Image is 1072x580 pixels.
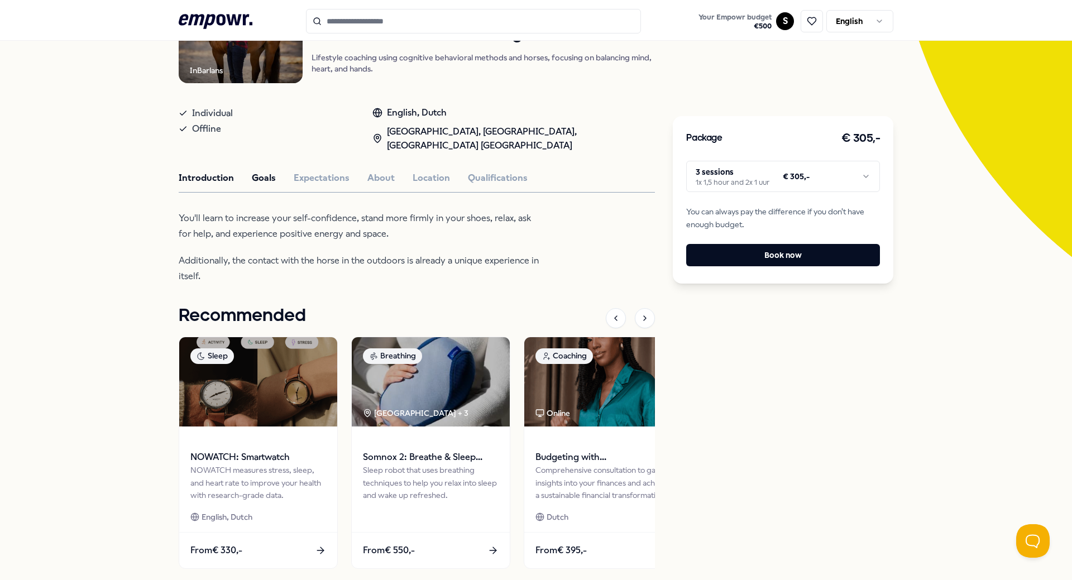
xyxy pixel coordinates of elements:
[179,302,306,330] h1: Recommended
[535,464,671,501] div: Comprehensive consultation to gain insights into your finances and achieve a sustainable financia...
[363,348,422,364] div: Breathing
[363,464,499,501] div: Sleep robot that uses breathing techniques to help you relax into sleep and wake up refreshed.
[351,337,510,569] a: package imageBreathing[GEOGRAPHIC_DATA] + 3Somnox 2: Breathe & Sleep RobotSleep robot that uses b...
[363,450,499,464] span: Somnox 2: Breathe & Sleep Robot
[352,337,510,426] img: package image
[535,407,570,419] div: Online
[179,210,542,242] p: You'll learn to increase your self-confidence, stand more firmly in your shoes, relax, ask for he...
[192,106,233,121] span: Individual
[372,124,655,153] div: [GEOGRAPHIC_DATA], [GEOGRAPHIC_DATA], [GEOGRAPHIC_DATA] [GEOGRAPHIC_DATA]
[179,171,234,185] button: Introduction
[363,407,468,419] div: [GEOGRAPHIC_DATA] + 3
[694,9,776,33] a: Your Empowr budget€500
[252,171,276,185] button: Goals
[1016,524,1050,558] iframe: Help Scout Beacon - Open
[841,130,880,147] h3: € 305,-
[190,464,326,501] div: NOWATCH measures stress, sleep, and heart rate to improve your health with research-grade data.
[696,11,774,33] button: Your Empowr budget€500
[547,511,568,523] span: Dutch
[190,543,242,558] span: From € 330,-
[294,171,350,185] button: Expectations
[192,121,221,137] span: Offline
[686,205,880,231] span: You can always pay the difference if you don't have enough budget.
[698,13,772,22] span: Your Empowr budget
[535,348,593,364] div: Coaching
[190,64,223,76] div: InBarlans
[179,337,337,426] img: package image
[686,244,880,266] button: Book now
[468,171,528,185] button: Qualifications
[524,337,682,426] img: package image
[535,543,587,558] span: From € 395,-
[202,511,252,523] span: English, Dutch
[686,131,722,146] h3: Package
[776,12,794,30] button: S
[698,22,772,31] span: € 500
[524,337,683,569] a: package imageCoachingOnlineBudgeting with [PERSON_NAME]: ConsultationComprehensive consultation t...
[179,337,338,569] a: package imageSleepNOWATCH: SmartwatchNOWATCH measures stress, sleep, and heart rate to improve yo...
[190,348,234,364] div: Sleep
[367,171,395,185] button: About
[306,9,641,33] input: Search for products, categories or subcategories
[312,52,655,74] p: Lifestyle coaching using cognitive behavioral methods and horses, focusing on balancing mind, hea...
[190,450,326,464] span: NOWATCH: Smartwatch
[535,450,671,464] span: Budgeting with [PERSON_NAME]: Consultation
[179,253,542,284] p: Additionally, the contact with the horse in the outdoors is already a unique experience in itself.
[413,171,450,185] button: Location
[363,543,415,558] span: From € 550,-
[372,106,655,120] div: English, Dutch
